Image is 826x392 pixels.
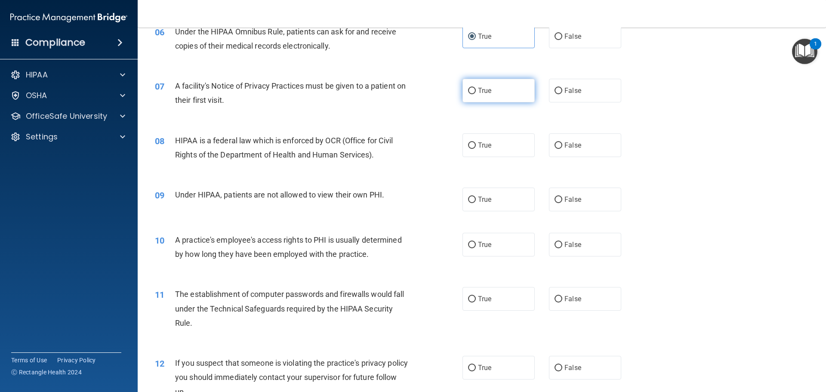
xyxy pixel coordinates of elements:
[175,235,402,259] span: A practice's employee's access rights to PHI is usually determined by how long they have been emp...
[814,44,817,55] div: 1
[155,190,164,201] span: 09
[564,86,581,95] span: False
[155,136,164,146] span: 08
[155,358,164,369] span: 12
[10,9,127,26] img: PMB logo
[555,142,562,149] input: False
[555,34,562,40] input: False
[478,364,491,372] span: True
[564,241,581,249] span: False
[478,295,491,303] span: True
[555,88,562,94] input: False
[478,86,491,95] span: True
[155,290,164,300] span: 11
[555,242,562,248] input: False
[25,37,85,49] h4: Compliance
[478,241,491,249] span: True
[555,296,562,302] input: False
[26,90,47,101] p: OSHA
[468,197,476,203] input: True
[26,70,48,80] p: HIPAA
[10,90,125,101] a: OSHA
[468,34,476,40] input: True
[478,141,491,149] span: True
[175,27,396,50] span: Under the HIPAA Omnibus Rule, patients can ask for and receive copies of their medical records el...
[468,365,476,371] input: True
[11,368,82,377] span: Ⓒ Rectangle Health 2024
[175,136,393,159] span: HIPAA is a federal law which is enforced by OCR (Office for Civil Rights of the Department of Hea...
[564,295,581,303] span: False
[468,88,476,94] input: True
[555,365,562,371] input: False
[555,197,562,203] input: False
[155,81,164,92] span: 07
[175,190,384,199] span: Under HIPAA, patients are not allowed to view their own PHI.
[10,111,125,121] a: OfficeSafe University
[564,364,581,372] span: False
[10,132,125,142] a: Settings
[155,27,164,37] span: 06
[468,242,476,248] input: True
[57,356,96,364] a: Privacy Policy
[792,39,817,64] button: Open Resource Center, 1 new notification
[10,70,125,80] a: HIPAA
[175,81,406,105] span: A facility's Notice of Privacy Practices must be given to a patient on their first visit.
[26,111,107,121] p: OfficeSafe University
[564,141,581,149] span: False
[468,142,476,149] input: True
[478,195,491,204] span: True
[564,32,581,40] span: False
[155,235,164,246] span: 10
[564,195,581,204] span: False
[11,356,47,364] a: Terms of Use
[175,290,404,327] span: The establishment of computer passwords and firewalls would fall under the Technical Safeguards r...
[468,296,476,302] input: True
[26,132,58,142] p: Settings
[478,32,491,40] span: True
